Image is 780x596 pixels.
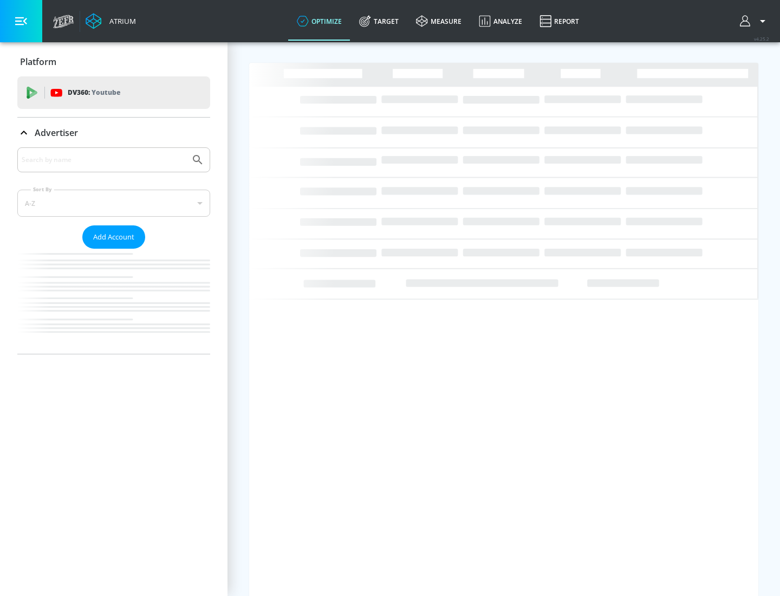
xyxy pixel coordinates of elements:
label: Sort By [31,186,54,193]
div: A-Z [17,190,210,217]
a: optimize [288,2,350,41]
a: Analyze [470,2,531,41]
div: Advertiser [17,118,210,148]
a: measure [407,2,470,41]
a: Report [531,2,588,41]
div: Atrium [105,16,136,26]
p: Advertiser [35,127,78,139]
p: DV360: [68,87,120,99]
button: Add Account [82,225,145,249]
span: v 4.25.2 [754,36,769,42]
a: Atrium [86,13,136,29]
span: Add Account [93,231,134,243]
p: Platform [20,56,56,68]
div: Advertiser [17,147,210,354]
p: Youtube [92,87,120,98]
nav: list of Advertiser [17,249,210,354]
div: Platform [17,47,210,77]
input: Search by name [22,153,186,167]
a: Target [350,2,407,41]
div: DV360: Youtube [17,76,210,109]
